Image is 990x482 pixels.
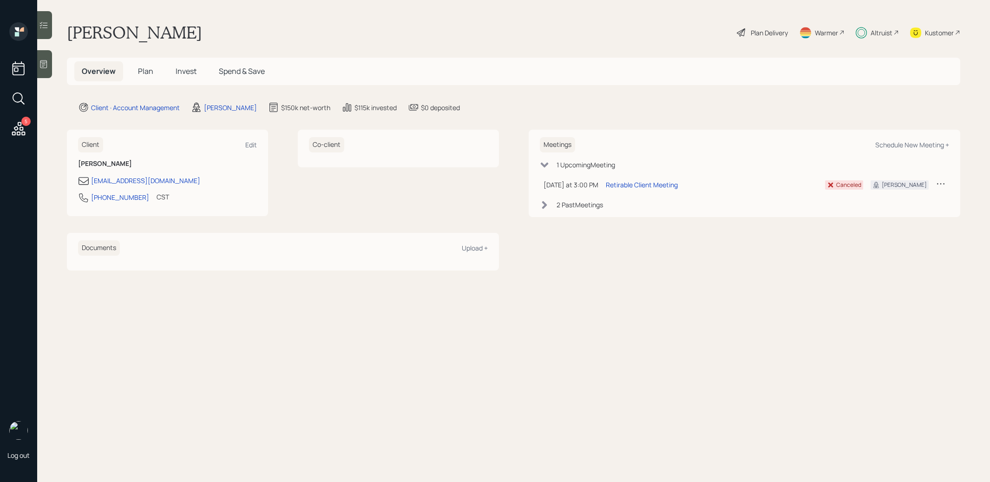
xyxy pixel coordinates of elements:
[219,66,265,76] span: Spend & Save
[871,28,892,38] div: Altruist
[557,160,615,170] div: 1 Upcoming Meeting
[91,103,180,112] div: Client · Account Management
[751,28,788,38] div: Plan Delivery
[78,240,120,256] h6: Documents
[557,200,603,210] div: 2 Past Meeting s
[138,66,153,76] span: Plan
[836,181,861,189] div: Canceled
[9,421,28,440] img: treva-nostdahl-headshot.png
[925,28,954,38] div: Kustomer
[7,451,30,460] div: Log out
[309,137,344,152] h6: Co-client
[21,117,31,126] div: 5
[815,28,838,38] div: Warmer
[91,176,200,185] div: [EMAIL_ADDRESS][DOMAIN_NAME]
[354,103,397,112] div: $115k invested
[281,103,330,112] div: $150k net-worth
[82,66,116,76] span: Overview
[245,140,257,149] div: Edit
[78,160,257,168] h6: [PERSON_NAME]
[462,244,488,252] div: Upload +
[882,181,927,189] div: [PERSON_NAME]
[606,180,678,190] div: Retirable Client Meeting
[176,66,197,76] span: Invest
[157,192,169,202] div: CST
[421,103,460,112] div: $0 deposited
[67,22,202,43] h1: [PERSON_NAME]
[875,140,949,149] div: Schedule New Meeting +
[544,180,598,190] div: [DATE] at 3:00 PM
[78,137,103,152] h6: Client
[204,103,257,112] div: [PERSON_NAME]
[91,192,149,202] div: [PHONE_NUMBER]
[540,137,575,152] h6: Meetings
